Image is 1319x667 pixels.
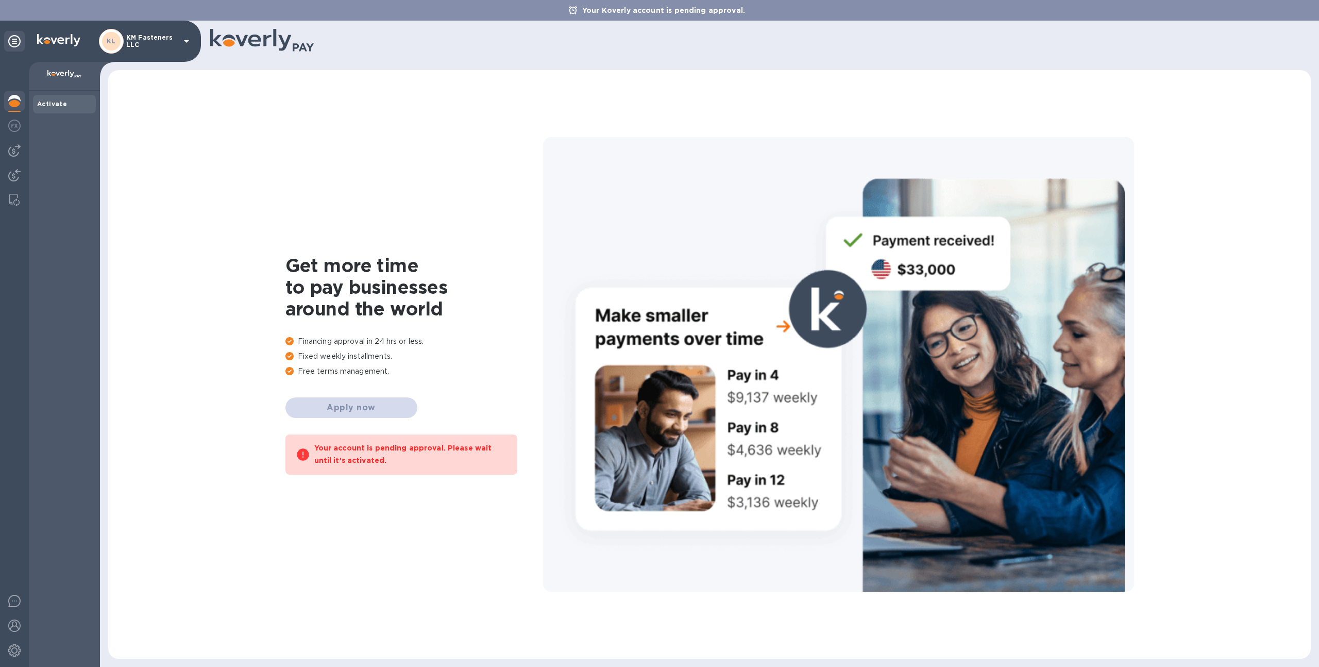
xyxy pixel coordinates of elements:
[285,255,543,320] h1: Get more time to pay businesses around the world
[314,444,492,464] b: Your account is pending approval. Please wait until it’s activated.
[126,34,178,48] p: KM Fasteners LLC
[8,120,21,132] img: Foreign exchange
[285,351,543,362] p: Fixed weekly installments.
[285,336,543,347] p: Financing approval in 24 hrs or less.
[4,31,25,52] div: Unpin categories
[37,34,80,46] img: Logo
[37,100,67,108] b: Activate
[577,5,750,15] p: Your Koverly account is pending approval.
[107,37,116,45] b: KL
[285,366,543,377] p: Free terms management.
